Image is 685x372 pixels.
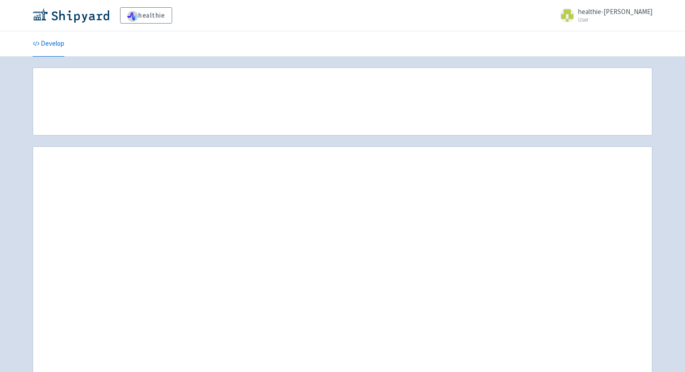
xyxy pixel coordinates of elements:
[33,8,109,23] img: Shipyard logo
[578,7,652,16] span: healthie-[PERSON_NAME]
[555,8,652,23] a: healthie-[PERSON_NAME] User
[33,31,64,57] a: Develop
[578,17,652,23] small: User
[120,7,172,24] a: healthie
